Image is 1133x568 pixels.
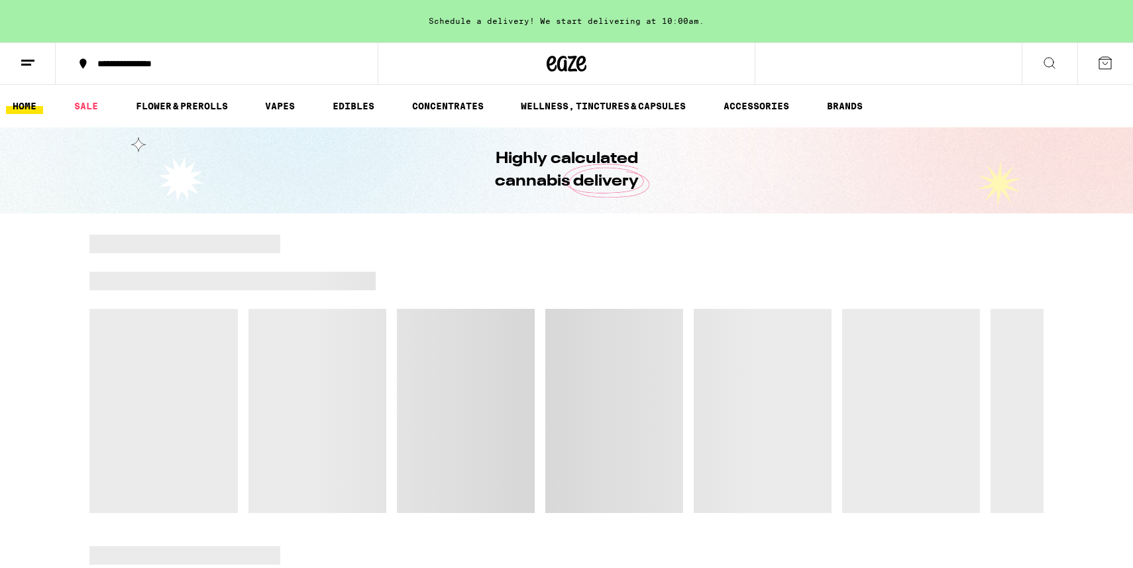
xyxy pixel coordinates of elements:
h1: Highly calculated cannabis delivery [457,148,676,193]
a: ACCESSORIES [717,98,796,114]
a: SALE [68,98,105,114]
button: BRANDS [820,98,869,114]
a: WELLNESS, TINCTURES & CAPSULES [514,98,692,114]
a: FLOWER & PREROLLS [129,98,235,114]
a: CONCENTRATES [405,98,490,114]
a: HOME [6,98,43,114]
a: VAPES [258,98,301,114]
a: EDIBLES [326,98,381,114]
